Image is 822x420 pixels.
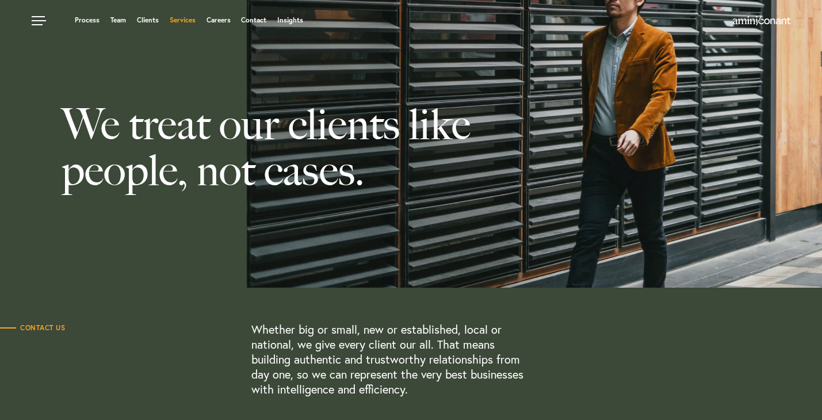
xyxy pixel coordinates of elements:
a: Home [733,17,790,26]
a: Insights [277,17,303,24]
a: Contact [241,17,266,24]
a: Clients [137,17,159,24]
a: Services [170,17,196,24]
a: Careers [207,17,231,24]
a: Process [75,17,100,24]
p: Whether big or small, new or established, local or national, we give every client our all. That m... [251,322,527,397]
img: Amini & Conant [733,16,790,25]
a: Team [110,17,126,24]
